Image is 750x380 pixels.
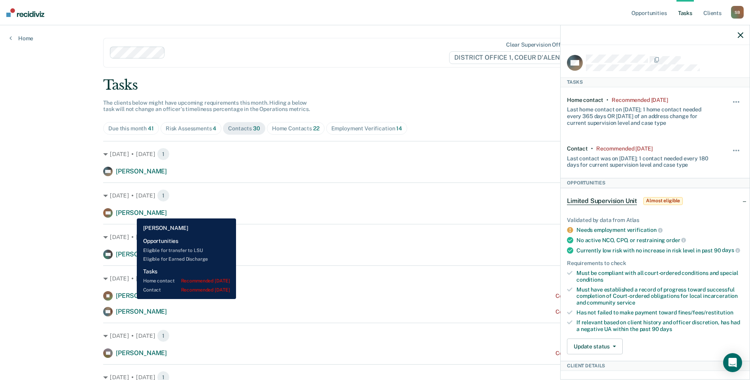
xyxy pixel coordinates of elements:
[103,189,647,202] div: [DATE] • [DATE]
[660,326,672,332] span: days
[157,148,170,160] span: 1
[643,197,683,205] span: Almost eligible
[103,272,647,285] div: [DATE] • [DATE]
[148,125,154,132] span: 41
[678,309,733,316] span: fines/fees/restitution
[666,237,686,243] span: order
[9,35,33,42] a: Home
[157,231,170,243] span: 1
[116,292,167,299] span: [PERSON_NAME]
[567,97,603,103] div: Home contact
[555,350,647,357] div: Contact recommended a month ago
[576,286,743,306] div: Must have established a record of progress toward successful completion of Court-ordered obligati...
[567,152,714,169] div: Last contact was on [DATE]; 1 contact needed every 180 days for current supervision level and cas...
[576,226,743,233] div: Needs employment verification
[116,349,167,357] span: [PERSON_NAME]
[561,77,750,87] div: Tasks
[567,217,743,224] div: Validated by data from Atlas
[449,51,575,64] span: DISTRICT OFFICE 1, COEUR D'ALENE
[506,41,573,48] div: Clear supervision officers
[157,329,170,342] span: 1
[576,319,743,333] div: If relevant based on client history and officer discretion, has had a negative UA within the past 90
[331,125,402,132] div: Employment Verification
[116,167,167,175] span: [PERSON_NAME]
[723,353,742,372] div: Open Intercom Messenger
[157,272,170,285] span: 2
[612,97,668,103] div: Recommended 4 months ago
[396,125,402,132] span: 14
[591,145,593,152] div: •
[722,247,740,253] span: days
[108,125,154,132] div: Due this month
[116,250,167,258] span: [PERSON_NAME]
[103,100,310,113] span: The clients below might have upcoming requirements this month. Hiding a below task will not chang...
[576,247,743,254] div: Currently low risk with no increase in risk level in past 90
[576,309,743,316] div: Has not failed to make payment toward
[567,197,637,205] span: Limited Supervision Unit
[576,270,743,283] div: Must be compliant with all court-ordered conditions and special conditions
[213,125,216,132] span: 4
[567,339,623,354] button: Update status
[731,6,744,19] div: S B
[555,309,647,315] div: Contact recommended a month ago
[116,308,167,315] span: [PERSON_NAME]
[103,231,647,243] div: [DATE] • [DATE]
[561,361,750,371] div: Client Details
[103,77,647,93] div: Tasks
[103,329,647,342] div: [DATE] • [DATE]
[228,125,260,132] div: Contacts
[576,237,743,244] div: No active NCO, CPO, or restraining
[555,293,647,299] div: Contact recommended a month ago
[561,188,750,214] div: Limited Supervision UnitAlmost eligible
[272,125,319,132] div: Home Contacts
[116,209,167,216] span: [PERSON_NAME]
[103,148,647,160] div: [DATE] • [DATE]
[253,125,260,132] span: 30
[6,8,44,17] img: Recidiviz
[606,97,608,103] div: •
[617,299,635,306] span: service
[567,260,743,267] div: Requirements to check
[567,145,588,152] div: Contact
[561,178,750,188] div: Opportunities
[313,125,319,132] span: 22
[567,103,714,126] div: Last home contact on [DATE]; 1 home contact needed every 365 days OR [DATE] of an address change ...
[596,145,652,152] div: Recommended 2 months ago
[166,125,217,132] div: Risk Assessments
[157,189,170,202] span: 1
